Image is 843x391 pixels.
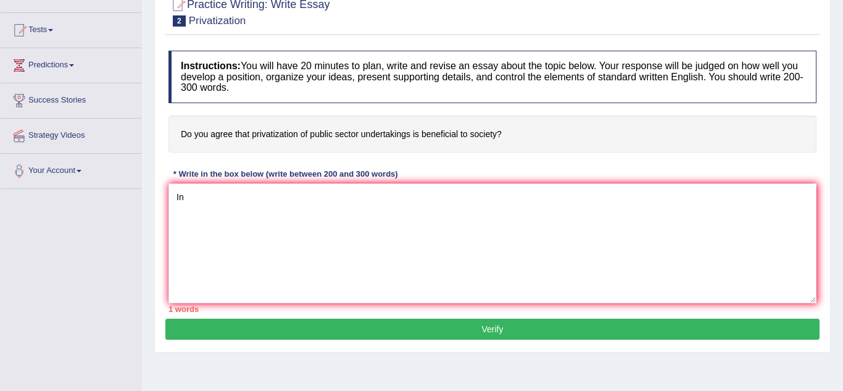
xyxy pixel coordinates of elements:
[165,319,820,340] button: Verify
[168,51,816,103] h4: You will have 20 minutes to plan, write and revise an essay about the topic below. Your response ...
[1,154,141,185] a: Your Account
[173,15,186,27] span: 2
[1,119,141,149] a: Strategy Videos
[1,13,141,44] a: Tests
[1,83,141,114] a: Success Stories
[168,168,402,180] div: * Write in the box below (write between 200 and 300 words)
[181,61,241,71] b: Instructions:
[189,15,246,27] small: Privatization
[1,48,141,79] a: Predictions
[168,116,816,153] h4: Do you agree that privatization of public sector undertakings is beneficial to society?
[168,303,816,315] div: 1 words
